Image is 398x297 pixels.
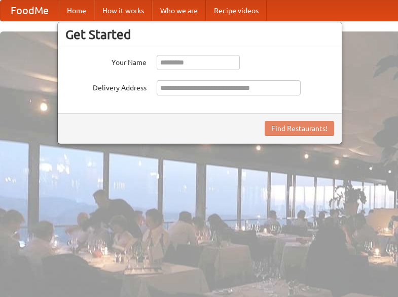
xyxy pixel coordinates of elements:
[94,1,152,21] a: How it works
[1,1,59,21] a: FoodMe
[206,1,267,21] a: Recipe videos
[265,121,334,136] button: Find Restaurants!
[65,27,334,42] h3: Get Started
[152,1,206,21] a: Who we are
[65,80,147,93] label: Delivery Address
[65,55,147,68] label: Your Name
[59,1,94,21] a: Home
